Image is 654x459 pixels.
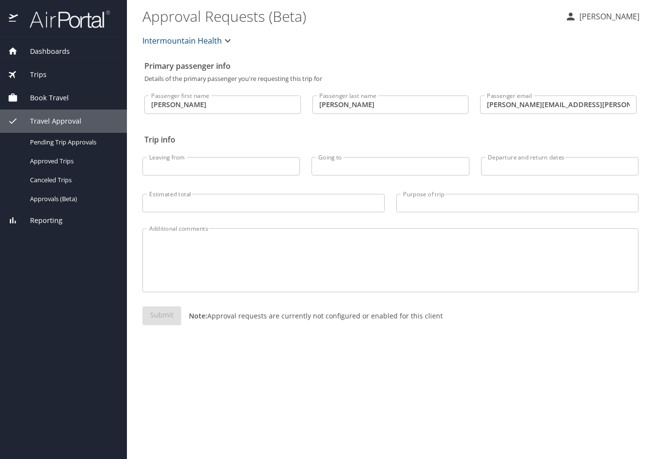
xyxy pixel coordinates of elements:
[561,8,643,25] button: [PERSON_NAME]
[189,311,207,320] strong: Note:
[576,11,639,22] p: [PERSON_NAME]
[30,157,115,166] span: Approved Trips
[30,175,115,185] span: Canceled Trips
[181,311,443,321] p: Approval requests are currently not configured or enabled for this client
[9,10,19,29] img: icon-airportal.png
[18,93,69,103] span: Book Travel
[19,10,110,29] img: airportal-logo.png
[18,46,70,57] span: Dashboards
[144,76,637,82] p: Details of the primary passenger you're requesting this trip for
[144,132,637,147] h2: Trip info
[18,69,47,80] span: Trips
[139,31,237,50] button: Intermountain Health
[142,34,222,47] span: Intermountain Health
[144,58,637,74] h2: Primary passenger info
[30,138,115,147] span: Pending Trip Approvals
[30,194,115,204] span: Approvals (Beta)
[142,1,557,31] h1: Approval Requests (Beta)
[18,215,62,226] span: Reporting
[18,116,81,127] span: Travel Approval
